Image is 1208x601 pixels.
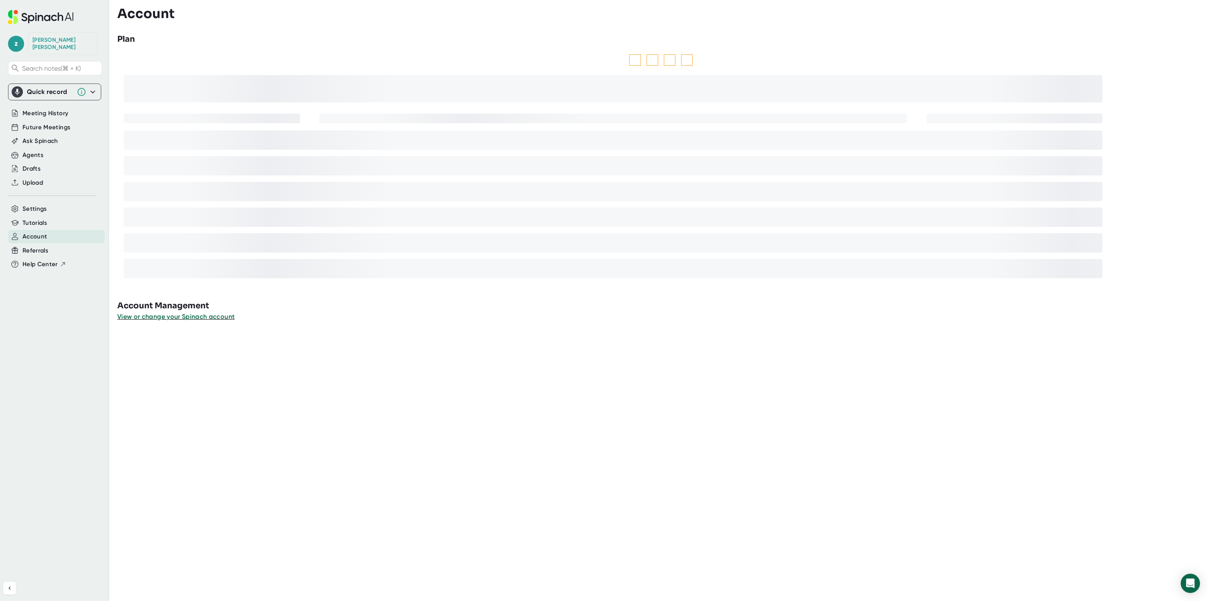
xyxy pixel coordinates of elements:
span: Help Center [22,260,58,269]
button: Tutorials [22,218,47,228]
h3: Account [117,6,175,21]
button: Meeting History [22,109,68,118]
span: Search notes (⌘ + K) [22,65,100,72]
button: Help Center [22,260,66,269]
button: Drafts [22,164,41,173]
button: Collapse sidebar [3,582,16,595]
div: Quick record [27,88,73,96]
button: View or change your Spinach account [117,312,235,322]
span: View or change your Spinach account [117,313,235,320]
h3: Account Management [117,300,1208,312]
button: Account [22,232,47,241]
button: Referrals [22,246,48,255]
button: Agents [22,151,43,160]
button: Future Meetings [22,123,70,132]
button: Upload [22,178,43,187]
h3: Plan [117,33,135,45]
button: Ask Spinach [22,136,58,146]
div: Quick record [12,84,98,100]
div: Zach Crouthamel [33,37,93,51]
div: Open Intercom Messenger [1181,574,1200,593]
button: Settings [22,204,47,214]
span: z [8,36,24,52]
